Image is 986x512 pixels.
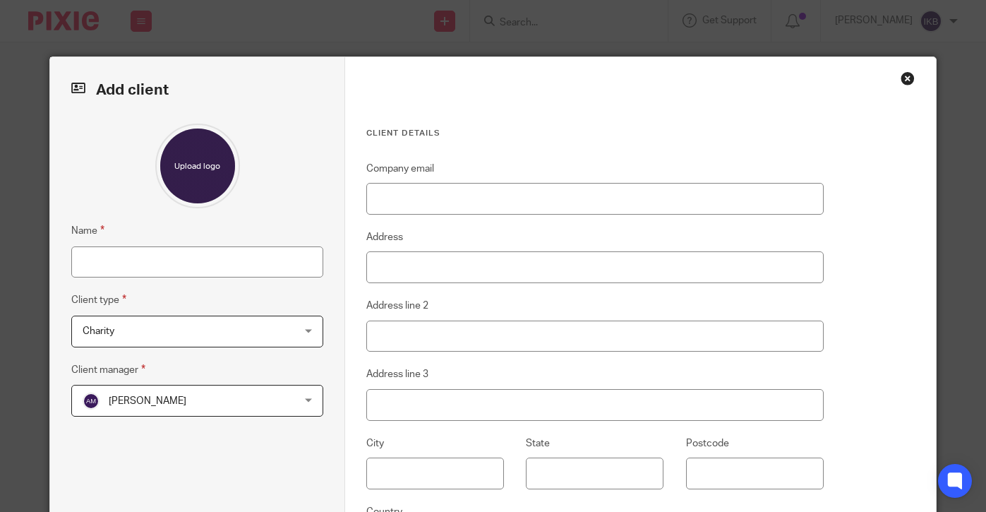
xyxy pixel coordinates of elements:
label: Client type [71,292,126,308]
label: City [366,436,384,451]
h2: Add client [71,78,323,102]
label: State [526,436,550,451]
span: Charity [83,326,114,336]
label: Company email [366,162,434,176]
label: Address [366,230,403,244]
label: Address line 3 [366,367,428,381]
label: Name [71,222,104,239]
span: [PERSON_NAME] [109,396,186,406]
div: Close this dialog window [901,71,915,85]
label: Client manager [71,362,145,378]
img: svg%3E [83,393,100,410]
h3: Client details [366,128,823,139]
label: Postcode [686,436,729,451]
label: Address line 2 [366,299,428,313]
